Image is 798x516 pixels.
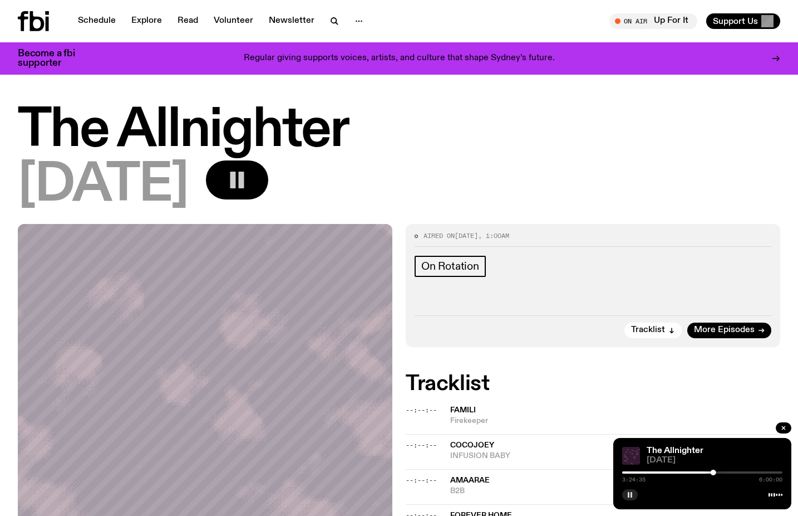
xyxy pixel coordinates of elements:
[406,406,437,415] span: --:--:--
[647,446,703,455] a: The Allnighter
[406,476,437,485] span: --:--:--
[423,231,455,240] span: Aired on
[609,13,697,29] button: On AirUp For It
[207,13,260,29] a: Volunteer
[450,486,780,496] span: B2B
[262,13,321,29] a: Newsletter
[624,323,682,338] button: Tracklist
[687,323,771,338] a: More Episodes
[71,13,122,29] a: Schedule
[706,13,780,29] button: Support Us
[18,160,188,211] span: [DATE]
[415,256,486,277] a: On Rotation
[450,416,780,426] span: Firekeeper
[631,326,665,334] span: Tracklist
[478,231,509,240] span: , 1:00am
[244,53,555,64] p: Regular giving supports voices, artists, and culture that shape Sydney’s future.
[694,326,755,334] span: More Episodes
[406,374,780,394] h2: Tracklist
[450,451,780,461] span: INFUSION BABY
[450,476,490,484] span: Amaarae
[450,406,476,414] span: FAMILI
[713,16,758,26] span: Support Us
[622,477,646,483] span: 3:24:35
[647,456,782,465] span: [DATE]
[455,231,478,240] span: [DATE]
[171,13,205,29] a: Read
[450,441,494,449] span: Cocojoey
[406,441,437,450] span: --:--:--
[125,13,169,29] a: Explore
[18,106,780,156] h1: The Allnighter
[759,477,782,483] span: 6:00:00
[421,260,479,272] span: On Rotation
[18,49,89,68] h3: Become a fbi supporter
